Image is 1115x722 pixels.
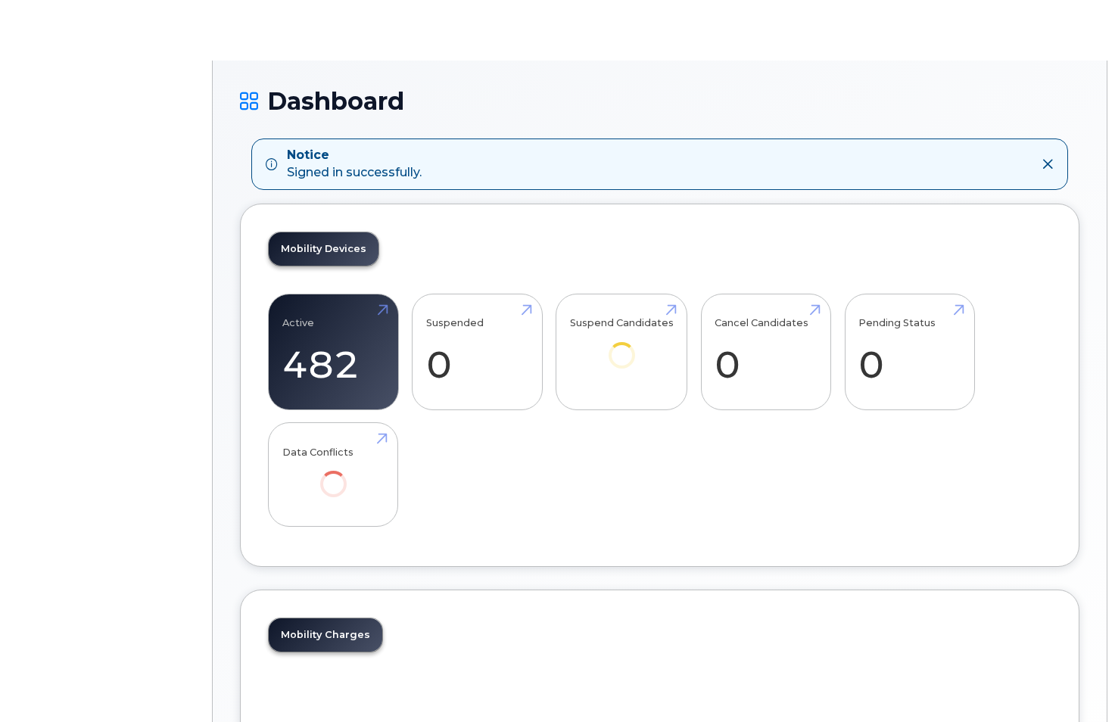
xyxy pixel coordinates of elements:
div: Signed in successfully. [287,147,422,182]
a: Mobility Charges [269,618,382,652]
a: Mobility Devices [269,232,378,266]
a: Cancel Candidates 0 [715,302,817,402]
a: Suspend Candidates [570,302,674,389]
a: Active 482 [282,302,385,402]
a: Data Conflicts [282,431,385,518]
strong: Notice [287,147,422,164]
h1: Dashboard [240,88,1079,114]
a: Suspended 0 [426,302,528,402]
a: Pending Status 0 [858,302,961,402]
